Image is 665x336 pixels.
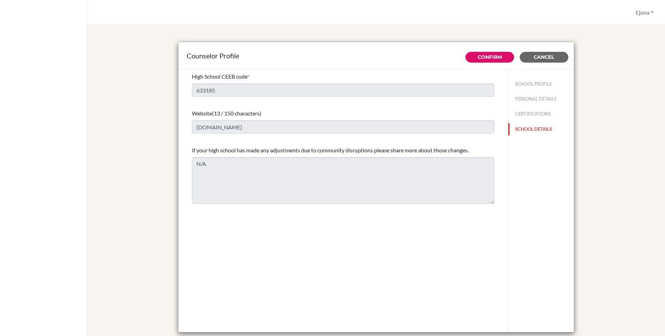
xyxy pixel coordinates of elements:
[508,78,574,90] button: SCHOOL PROFILE
[192,73,247,80] span: High School CEEB code
[192,110,212,117] span: Website
[508,123,574,135] button: SCHOOL DETAILS
[508,93,574,105] button: PERSONAL DETAILS
[192,157,494,204] textarea: N/A
[212,110,261,117] span: (13 / 150 characters)
[187,50,566,61] div: Counselor Profile
[633,6,657,19] button: Ejona
[508,108,574,120] button: CERTIFICATIONS
[192,147,469,153] span: If your high school has made any adjustments due to community disruptions please share more about...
